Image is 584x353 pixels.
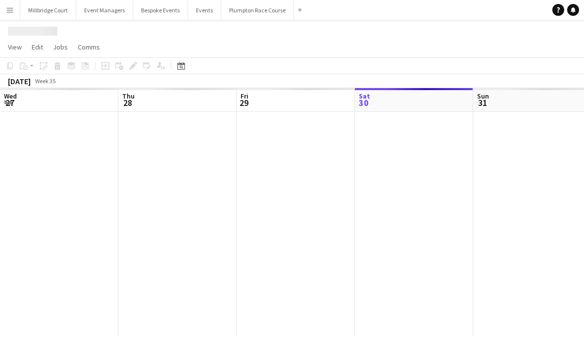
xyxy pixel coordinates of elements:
[359,92,370,101] span: Sat
[121,97,135,108] span: 28
[53,43,68,51] span: Jobs
[74,41,104,53] a: Comms
[221,0,294,20] button: Plumpton Race Course
[76,0,133,20] button: Event Managers
[20,0,76,20] button: Millbridge Court
[33,77,57,85] span: Week 35
[2,97,17,108] span: 27
[8,43,22,51] span: View
[28,41,47,53] a: Edit
[32,43,43,51] span: Edit
[241,92,248,101] span: Fri
[133,0,188,20] button: Bespoke Events
[239,97,248,108] span: 29
[122,92,135,101] span: Thu
[357,97,370,108] span: 30
[188,0,221,20] button: Events
[49,41,72,53] a: Jobs
[477,92,489,101] span: Sun
[4,92,17,101] span: Wed
[8,76,31,86] div: [DATE]
[476,97,489,108] span: 31
[78,43,100,51] span: Comms
[4,41,26,53] a: View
